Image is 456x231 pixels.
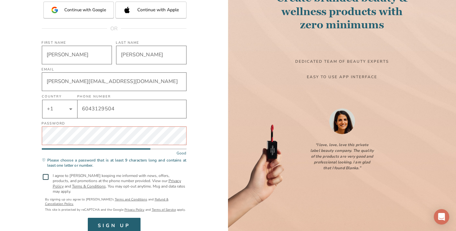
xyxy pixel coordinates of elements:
[77,94,187,99] p: Phone number
[177,150,186,156] p: Good
[43,2,114,18] button: Continue with Google
[45,197,187,206] p: By signing up you agree to [PERSON_NAME]'s and
[307,74,377,79] p: Easy to use app interface
[41,40,66,45] label: First Name
[115,197,147,202] a: Terms and Conditions
[137,7,179,13] span: Continue with Apple
[124,208,144,212] a: Privacy Policy
[295,59,389,64] p: Dedicated team of beauty experts
[107,25,121,32] span: OR
[47,158,187,168] p: Please choose a password that is at least 9 characters long and contains at least one letter or n...
[42,94,77,99] p: Country
[45,206,186,212] p: This site is protected by reCAPTCHA and the Google and apply.
[152,208,176,212] a: Terms of Service
[53,178,181,189] a: Privacy Policy
[77,100,187,118] div: mobile-number
[72,184,106,189] a: Terms & Conditions
[116,40,139,45] label: Last Name
[41,67,54,72] label: Email
[53,173,187,194] p: I agree to [PERSON_NAME] keeping me informed with news, offers, products, and promotions at the p...
[98,221,131,230] div: SIGN UP
[66,105,75,114] button: Open
[434,209,449,225] div: Open Intercom Messenger
[305,134,379,179] p: “I love, love, love this private label beauty company. The quality of the products are very good ...
[41,121,65,126] label: Password
[45,197,169,206] a: Refund & Cancellation Policy.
